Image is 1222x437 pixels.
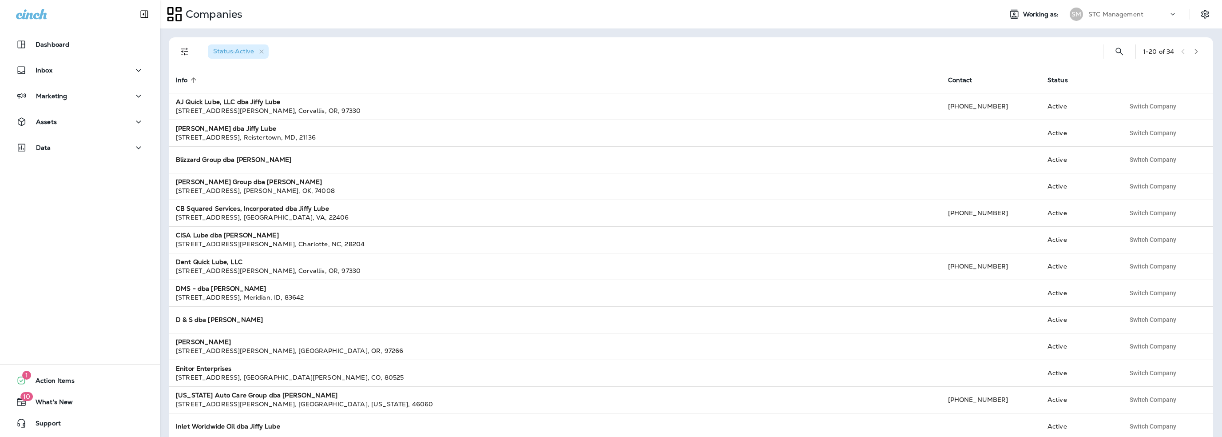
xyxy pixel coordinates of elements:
button: Switch Company [1125,126,1181,140]
button: Switch Company [1125,100,1181,113]
td: Active [1040,386,1118,413]
div: [STREET_ADDRESS] , Meridian , ID , 83642 [176,293,934,302]
div: [STREET_ADDRESS] , Reistertown , MD , 21136 [176,133,934,142]
button: Settings [1197,6,1213,22]
p: Inbox [36,67,52,74]
button: Switch Company [1125,233,1181,246]
span: Switch Company [1130,103,1176,109]
span: Status [1047,76,1079,84]
span: Switch Company [1130,370,1176,376]
span: Action Items [27,377,75,388]
div: 1 - 20 of 34 [1143,48,1174,55]
span: Info [176,76,188,84]
strong: Inlet Worldwide Oil dba Jiffy Lube [176,422,280,430]
span: Contact [948,76,984,84]
div: [STREET_ADDRESS] , [PERSON_NAME] , OK , 74008 [176,186,934,195]
button: Collapse Sidebar [132,5,157,23]
button: Search Companies [1111,43,1128,60]
button: Switch Company [1125,260,1181,273]
td: [PHONE_NUMBER] [941,386,1040,413]
span: Switch Company [1130,237,1176,243]
div: [STREET_ADDRESS][PERSON_NAME] , [GEOGRAPHIC_DATA] , OR , 97266 [176,346,934,355]
strong: AJ Quick Lube, LLC dba Jiffy Lube [176,98,281,106]
button: Switch Company [1125,153,1181,166]
strong: DMS - dba [PERSON_NAME] [176,285,266,293]
button: Inbox [9,61,151,79]
p: Data [36,144,51,151]
button: Switch Company [1125,366,1181,380]
strong: Dent Quick Lube, LLC [176,258,242,266]
td: Active [1040,360,1118,386]
td: Active [1040,333,1118,360]
span: 10 [20,392,33,401]
div: [STREET_ADDRESS] , [GEOGRAPHIC_DATA][PERSON_NAME] , CO , 80525 [176,373,934,382]
div: [STREET_ADDRESS][PERSON_NAME] , Charlotte , NC , 28204 [176,240,934,249]
button: Data [9,139,151,156]
span: 1 [22,371,31,380]
td: [PHONE_NUMBER] [941,200,1040,226]
p: Marketing [36,92,67,100]
span: Switch Company [1130,290,1176,296]
td: Active [1040,253,1118,280]
button: Dashboard [9,36,151,53]
button: 10What's New [9,393,151,411]
strong: [US_STATE] Auto Care Group dba [PERSON_NAME] [176,391,337,399]
button: Switch Company [1125,393,1181,406]
button: 1Action Items [9,372,151,389]
td: Active [1040,280,1118,306]
button: Marketing [9,87,151,105]
td: Active [1040,226,1118,253]
p: Dashboard [36,41,69,48]
span: Switch Company [1130,130,1176,136]
span: Switch Company [1130,423,1176,429]
button: Filters [176,43,194,60]
div: [STREET_ADDRESS][PERSON_NAME] , Corvallis , OR , 97330 [176,266,934,275]
button: Switch Company [1125,420,1181,433]
strong: Blizzard Group dba [PERSON_NAME] [176,156,291,164]
span: Switch Company [1130,210,1176,216]
td: Active [1040,173,1118,200]
button: Assets [9,113,151,131]
div: [STREET_ADDRESS][PERSON_NAME] , [GEOGRAPHIC_DATA] , [US_STATE] , 46060 [176,400,934,409]
strong: [PERSON_NAME] Group dba [PERSON_NAME] [176,178,322,186]
td: Active [1040,120,1118,146]
span: Switch Company [1130,317,1176,323]
strong: CISA Lube dba [PERSON_NAME] [176,231,279,239]
span: What's New [27,398,73,409]
td: Active [1040,200,1118,226]
button: Switch Company [1125,340,1181,353]
td: Active [1040,93,1118,120]
td: Active [1040,306,1118,333]
div: Status:Active [208,44,269,59]
p: Assets [36,118,57,125]
strong: Enitor Enterprises [176,365,232,373]
span: Status [1047,76,1068,84]
div: SM [1070,8,1083,21]
span: Info [176,76,199,84]
p: Companies [182,8,242,21]
button: Switch Company [1125,206,1181,220]
td: [PHONE_NUMBER] [941,253,1040,280]
button: Switch Company [1125,286,1181,300]
span: Switch Company [1130,183,1176,189]
p: STC Management [1088,11,1143,18]
td: Active [1040,146,1118,173]
span: Switch Company [1130,156,1176,163]
span: Switch Company [1130,397,1176,403]
span: Status : Active [213,47,254,55]
button: Switch Company [1125,180,1181,193]
div: [STREET_ADDRESS][PERSON_NAME] , Corvallis , OR , 97330 [176,106,934,115]
span: Contact [948,76,972,84]
span: Support [27,420,61,430]
strong: [PERSON_NAME] [176,338,231,346]
strong: [PERSON_NAME] dba Jiffy Lube [176,124,276,132]
td: [PHONE_NUMBER] [941,93,1040,120]
span: Switch Company [1130,343,1176,349]
button: Switch Company [1125,313,1181,326]
button: Support [9,414,151,432]
div: [STREET_ADDRESS] , [GEOGRAPHIC_DATA] , VA , 22406 [176,213,934,222]
strong: CB Squared Services, Incorporated dba Jiffy Lube [176,204,329,212]
span: Working as: [1023,11,1061,18]
strong: D & S dba [PERSON_NAME] [176,316,263,324]
span: Switch Company [1130,263,1176,269]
